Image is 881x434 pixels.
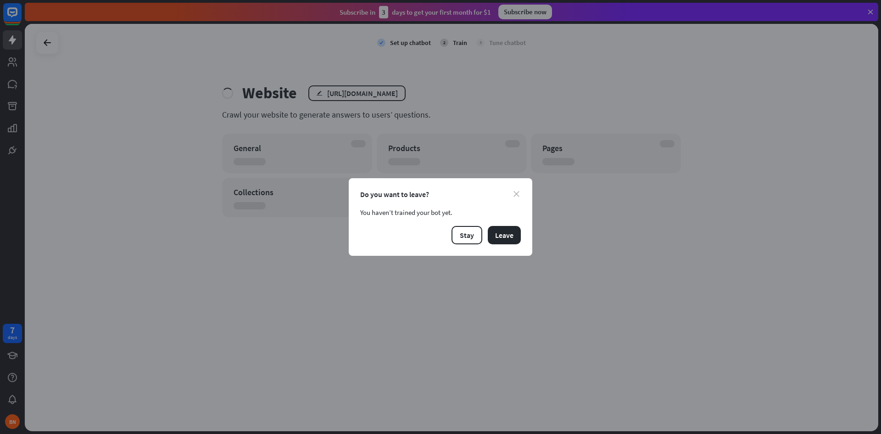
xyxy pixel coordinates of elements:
[360,208,521,217] div: You haven’t trained your bot yet.
[513,191,519,197] i: close
[360,190,521,199] div: Do you want to leave?
[7,4,35,31] button: Open LiveChat chat widget
[488,226,521,244] button: Leave
[452,226,482,244] button: Stay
